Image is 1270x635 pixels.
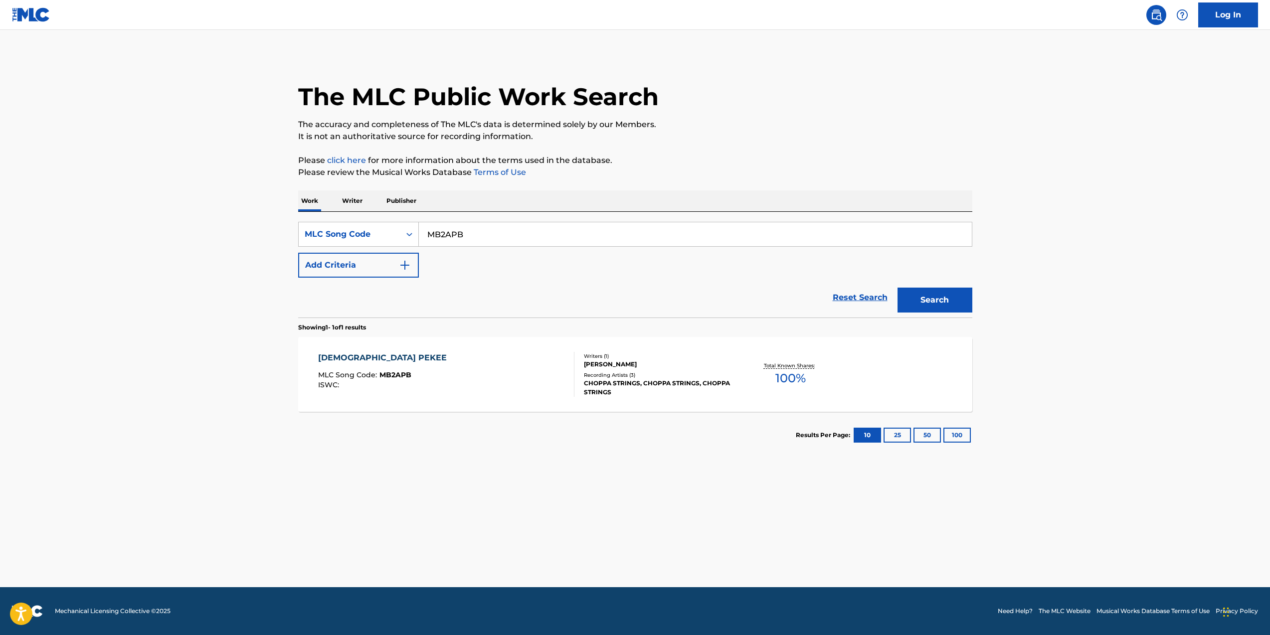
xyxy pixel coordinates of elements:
[584,360,734,369] div: [PERSON_NAME]
[472,167,526,177] a: Terms of Use
[318,352,452,364] div: [DEMOGRAPHIC_DATA] PEKEE
[584,371,734,379] div: Recording Artists ( 3 )
[12,7,50,22] img: MLC Logo
[318,380,342,389] span: ISWC :
[898,288,972,313] button: Search
[298,82,659,112] h1: The MLC Public Work Search
[298,119,972,131] p: The accuracy and completeness of The MLC's data is determined solely by our Members.
[1039,607,1090,616] a: The MLC Website
[379,370,411,379] span: MB2APB
[298,323,366,332] p: Showing 1 - 1 of 1 results
[1216,607,1258,616] a: Privacy Policy
[298,337,972,412] a: [DEMOGRAPHIC_DATA] PEKEEMLC Song Code:MB2APBISWC:Writers (1)[PERSON_NAME]Recording Artists (3)CHO...
[1220,587,1270,635] iframe: Chat Widget
[775,369,806,387] span: 100 %
[913,428,941,443] button: 50
[1198,2,1258,27] a: Log In
[298,190,321,211] p: Work
[1176,9,1188,21] img: help
[1150,9,1162,21] img: search
[383,190,419,211] p: Publisher
[1172,5,1192,25] div: Help
[55,607,171,616] span: Mechanical Licensing Collective © 2025
[298,131,972,143] p: It is not an authoritative source for recording information.
[339,190,365,211] p: Writer
[764,362,817,369] p: Total Known Shares:
[298,155,972,166] p: Please for more information about the terms used in the database.
[1096,607,1210,616] a: Musical Works Database Terms of Use
[796,431,853,440] p: Results Per Page:
[884,428,911,443] button: 25
[298,166,972,178] p: Please review the Musical Works Database
[399,259,411,271] img: 9d2ae6d4665cec9f34b9.svg
[318,370,379,379] span: MLC Song Code :
[943,428,971,443] button: 100
[305,228,394,240] div: MLC Song Code
[12,605,43,617] img: logo
[1223,597,1229,627] div: Drag
[1146,5,1166,25] a: Public Search
[998,607,1033,616] a: Need Help?
[298,253,419,278] button: Add Criteria
[584,379,734,397] div: CHOPPA STRINGS, CHOPPA STRINGS, CHOPPA STRINGS
[327,156,366,165] a: click here
[854,428,881,443] button: 10
[584,352,734,360] div: Writers ( 1 )
[828,287,893,309] a: Reset Search
[298,222,972,317] form: Search Form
